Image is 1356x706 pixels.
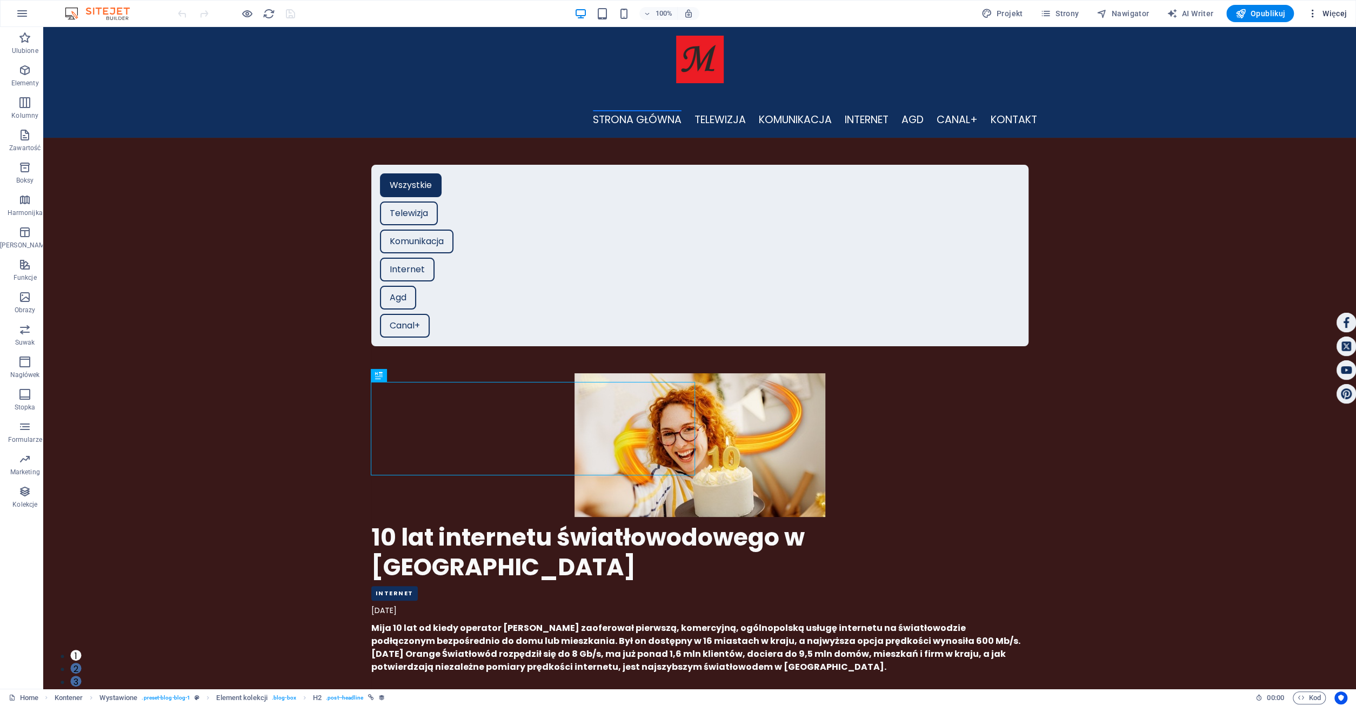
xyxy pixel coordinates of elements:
button: Opublikuj [1226,5,1294,22]
span: Kliknij, aby zaznaczyć. Kliknij dwukrotnie, aby edytować [55,691,83,704]
span: Nawigator [1096,8,1149,19]
span: AI Writer [1166,8,1213,19]
p: Kolumny [11,111,38,120]
h6: Czas sesji [1255,691,1284,704]
span: Strony [1040,8,1079,19]
button: AI Writer [1162,5,1218,22]
span: Opublikuj [1235,8,1285,19]
button: Kliknij tutaj, aby wyjść z trybu podglądu i kontynuować edycję [241,7,253,20]
p: Harmonijka [8,209,43,217]
span: Kod [1298,691,1321,704]
button: Kod [1293,691,1326,704]
span: Kliknij, aby zaznaczyć. Kliknij dwukrotnie, aby edytować [313,691,322,704]
i: Ten element jest konfigurowalnym ustawieniem wstępnym [195,695,199,701]
button: 1 [27,623,38,634]
p: Boksy [16,176,34,185]
p: Ulubione [12,46,38,55]
span: Kliknij, aby zaznaczyć. Kliknij dwukrotnie, aby edytować [99,691,137,704]
i: Przeładuj stronę [263,8,275,20]
button: 2 [27,636,38,647]
p: Funkcje [14,273,37,282]
i: Po zmianie rozmiaru automatycznie dostosowuje poziom powiększenia do wybranego urządzenia. [684,9,693,18]
nav: breadcrumb [55,691,385,704]
span: : [1274,694,1276,702]
span: Więcej [1307,8,1347,19]
p: Nagłówek [10,371,40,379]
button: Więcej [1302,5,1351,22]
span: Kliknij, aby zaznaczyć. Kliknij dwukrotnie, aby edytować [216,691,268,704]
button: Nawigator [1092,5,1153,22]
i: Ten element jest powiązany z kolekcją [378,694,385,701]
span: . blog-box [272,691,296,704]
p: Kolekcje [12,500,37,509]
button: reload [262,7,275,20]
a: Kliknij, aby anulować zaznaczenie. Kliknij dwukrotnie, aby otworzyć Strony [9,691,38,704]
p: Stopka [15,403,36,412]
p: Elementy [11,79,39,88]
p: Suwak [15,338,35,347]
button: Usercentrics [1334,691,1347,704]
span: 00 00 [1267,691,1284,704]
p: Zawartość [9,144,41,152]
button: Strony [1036,5,1084,22]
i: Ten element jest powiązany [368,695,374,701]
p: Marketing [10,468,40,476]
button: 3 [27,649,38,660]
button: Projekt [977,5,1027,22]
p: Formularze [8,435,42,444]
img: Editor Logo [62,7,143,20]
div: Projekt (Ctrl+Alt+Y) [977,5,1027,22]
span: . post--headline [326,691,363,704]
p: Obrazy [15,306,36,314]
span: Projekt [981,8,1023,19]
span: . preset-blog-blog-1 [142,691,190,704]
h6: 100% [656,7,673,20]
button: 100% [639,7,678,20]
